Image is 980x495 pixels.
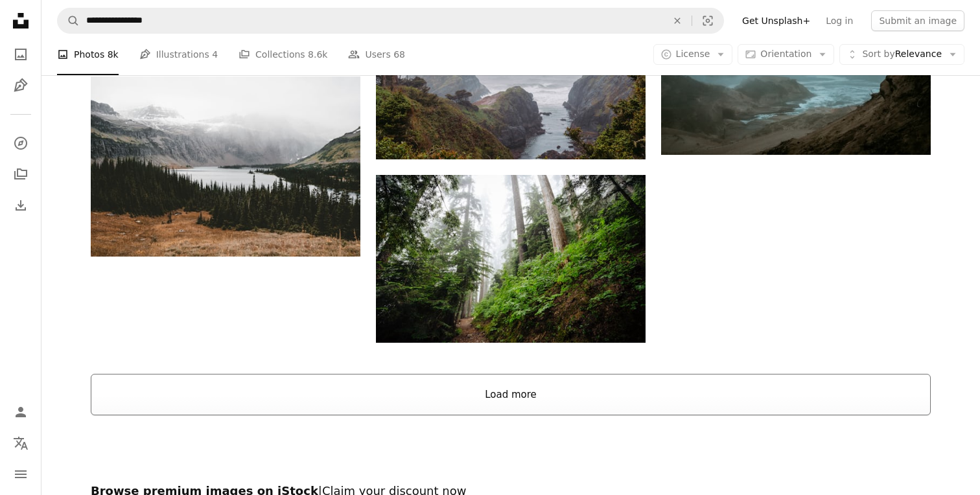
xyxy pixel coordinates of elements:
a: green trees near calm body of water [91,160,360,172]
a: forest with trees and pathway [376,253,646,264]
a: Illustrations 4 [139,34,218,75]
a: Explore [8,130,34,156]
form: Find visuals sitewide [57,8,724,34]
button: Submit an image [871,10,964,31]
button: Menu [8,461,34,487]
a: Illustrations [8,73,34,98]
button: Language [8,430,34,456]
a: Users 68 [348,34,405,75]
a: Collections 8.6k [239,34,327,75]
a: Collections [8,161,34,187]
span: Relevance [862,48,942,61]
a: Log in [818,10,861,31]
button: Load more [91,374,931,415]
button: Sort byRelevance [839,44,964,65]
img: green trees near calm body of water [91,76,360,257]
a: Get Unsplash+ [734,10,818,31]
span: Sort by [862,49,894,59]
button: Orientation [738,44,834,65]
span: License [676,49,710,59]
a: Log in / Sign up [8,399,34,425]
a: Download History [8,192,34,218]
a: Home — Unsplash [8,8,34,36]
button: Search Unsplash [58,8,80,33]
span: 8.6k [308,47,327,62]
span: Orientation [760,49,811,59]
span: 68 [393,47,405,62]
button: Clear [663,8,692,33]
a: Photos [8,41,34,67]
button: License [653,44,733,65]
button: Visual search [692,8,723,33]
img: forest with trees and pathway [376,175,646,343]
span: 4 [212,47,218,62]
